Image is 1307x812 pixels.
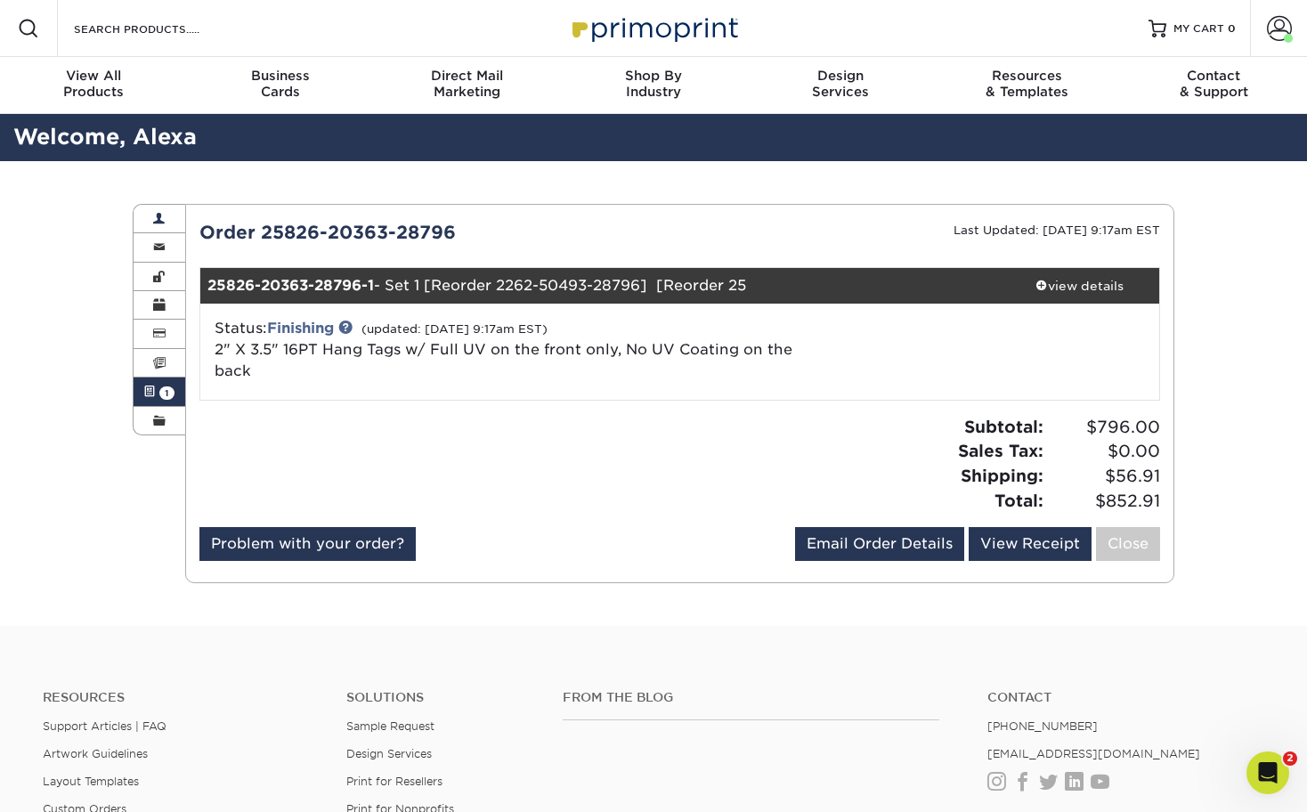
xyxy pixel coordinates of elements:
[564,9,743,47] img: Primoprint
[964,417,1043,436] strong: Subtotal:
[1096,527,1160,561] a: Close
[361,322,548,336] small: (updated: [DATE] 9:17am EST)
[346,775,442,788] a: Print for Resellers
[1173,21,1224,37] span: MY CART
[187,57,374,114] a: BusinessCards
[934,68,1121,84] span: Resources
[747,68,934,100] div: Services
[560,68,747,84] span: Shop By
[1120,68,1307,100] div: & Support
[934,57,1121,114] a: Resources& Templates
[201,318,840,382] div: Status:
[43,747,148,760] a: Artwork Guidelines
[999,277,1159,295] div: view details
[159,386,175,400] span: 1
[795,527,964,561] a: Email Order Details
[373,68,560,100] div: Marketing
[954,223,1160,237] small: Last Updated: [DATE] 9:17am EST
[747,68,934,84] span: Design
[747,57,934,114] a: DesignServices
[346,747,432,760] a: Design Services
[560,68,747,100] div: Industry
[346,690,536,705] h4: Solutions
[987,719,1098,733] a: [PHONE_NUMBER]
[1049,489,1160,514] span: $852.91
[994,491,1043,510] strong: Total:
[207,277,374,294] strong: 25826-20363-28796-1
[1283,751,1297,766] span: 2
[1049,439,1160,464] span: $0.00
[1120,68,1307,84] span: Contact
[43,690,320,705] h4: Resources
[43,719,166,733] a: Support Articles | FAQ
[186,219,680,246] div: Order 25826-20363-28796
[987,747,1200,760] a: [EMAIL_ADDRESS][DOMAIN_NAME]
[267,320,334,337] a: Finishing
[1228,22,1236,35] span: 0
[373,57,560,114] a: Direct MailMarketing
[961,466,1043,485] strong: Shipping:
[563,690,939,705] h4: From the Blog
[72,18,246,39] input: SEARCH PRODUCTS.....
[187,68,374,100] div: Cards
[1049,464,1160,489] span: $56.91
[987,690,1264,705] a: Contact
[958,441,1043,460] strong: Sales Tax:
[999,268,1159,304] a: view details
[560,57,747,114] a: Shop ByIndustry
[346,719,434,733] a: Sample Request
[215,341,792,379] span: 2" X 3.5" 16PT Hang Tags w/ Full UV on the front only, No UV Coating on the back
[1120,57,1307,114] a: Contact& Support
[969,527,1092,561] a: View Receipt
[934,68,1121,100] div: & Templates
[1246,751,1289,794] iframe: Intercom live chat
[1049,415,1160,440] span: $796.00
[199,527,416,561] a: Problem with your order?
[187,68,374,84] span: Business
[373,68,560,84] span: Direct Mail
[200,268,1000,304] div: - Set 1 [Reorder 2262-50493-28796] [Reorder 25
[134,378,185,406] a: 1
